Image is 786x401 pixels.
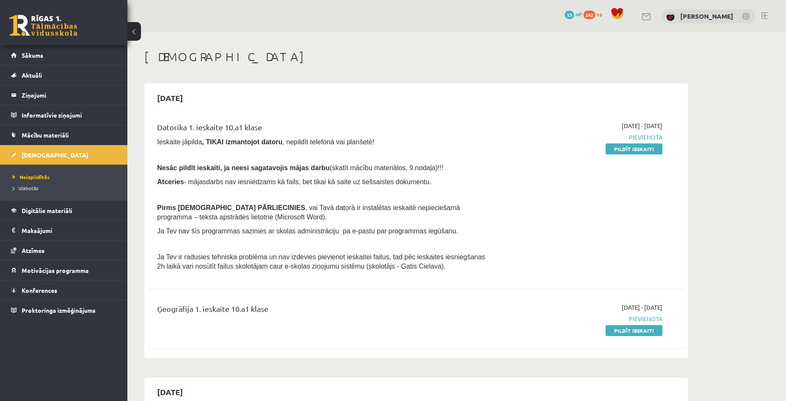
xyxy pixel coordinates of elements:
[157,204,305,211] span: Pirms [DEMOGRAPHIC_DATA] PĀRLIECINIES
[11,221,117,240] a: Maksājumi
[11,201,117,220] a: Digitālie materiāli
[502,314,662,323] span: Pievienota
[11,280,117,300] a: Konferences
[13,173,119,181] a: Neizpildītās
[157,204,460,221] span: , vai Tavā datorā ir instalētas ieskaitē nepieciešamā programma – teksta apstrādes lietotne (Micr...
[157,303,490,319] div: Ģeogrāfija 1. ieskaite 10.a1 klase
[11,300,117,320] a: Proktoringa izmēģinājums
[622,121,662,130] span: [DATE] - [DATE]
[13,184,119,192] a: Izlabotās
[157,121,490,137] div: Datorika 1. ieskaite 10.a1 klase
[157,138,374,146] span: Ieskaite jāpilda , nepildīt telefonā vai planšetē!
[22,266,89,274] span: Motivācijas programma
[11,241,117,260] a: Atzīmes
[22,306,96,314] span: Proktoringa izmēģinājums
[157,164,330,171] span: Nesāc pildīt ieskaiti, ja neesi sagatavojis mājas darbu
[666,13,675,21] img: Aivars Brālis
[157,178,431,185] span: - mājasdarbs nav iesniedzams kā fails, bet tikai kā saite uz tiešsaistes dokumentu.
[606,325,662,336] a: Pildīt ieskaiti
[22,85,117,105] legend: Ziņojumi
[144,50,688,64] h1: [DEMOGRAPHIC_DATA]
[11,65,117,85] a: Aktuāli
[330,164,443,171] span: (skatīt mācību materiālos, 9.nodaļa)!!!
[606,143,662,154] a: Pildīt ieskaiti
[22,151,88,159] span: [DEMOGRAPHIC_DATA]
[11,45,117,65] a: Sākums
[13,174,50,180] span: Neizpildītās
[22,131,69,139] span: Mācību materiāli
[157,227,458,235] span: Ja Tev nav šīs programmas sazinies ar skolas administrāciju pa e-pastu par programmas iegūšanu.
[11,125,117,145] a: Mācību materiāli
[22,207,72,214] span: Digitālie materiāli
[583,11,606,17] a: 242 xp
[157,178,184,185] b: Atceries
[22,105,117,125] legend: Informatīvie ziņojumi
[22,247,45,254] span: Atzīmes
[202,138,282,146] b: , TIKAI izmantojot datoru
[11,145,117,165] a: [DEMOGRAPHIC_DATA]
[575,11,582,17] span: mP
[11,85,117,105] a: Ziņojumi
[565,11,582,17] a: 53 mP
[597,11,602,17] span: xp
[565,11,574,19] span: 53
[622,303,662,312] span: [DATE] - [DATE]
[13,185,38,191] span: Izlabotās
[502,133,662,142] span: Pievienota
[583,11,595,19] span: 242
[680,12,733,20] a: [PERSON_NAME]
[22,71,42,79] span: Aktuāli
[22,221,117,240] legend: Maksājumi
[157,253,485,270] span: Ja Tev ir radusies tehniska problēma un nav izdevies pievienot ieskaitei failus, tad pēc ieskaite...
[22,286,57,294] span: Konferences
[22,51,43,59] span: Sākums
[11,261,117,280] a: Motivācijas programma
[11,105,117,125] a: Informatīvie ziņojumi
[149,88,192,108] h2: [DATE]
[9,15,77,36] a: Rīgas 1. Tālmācības vidusskola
